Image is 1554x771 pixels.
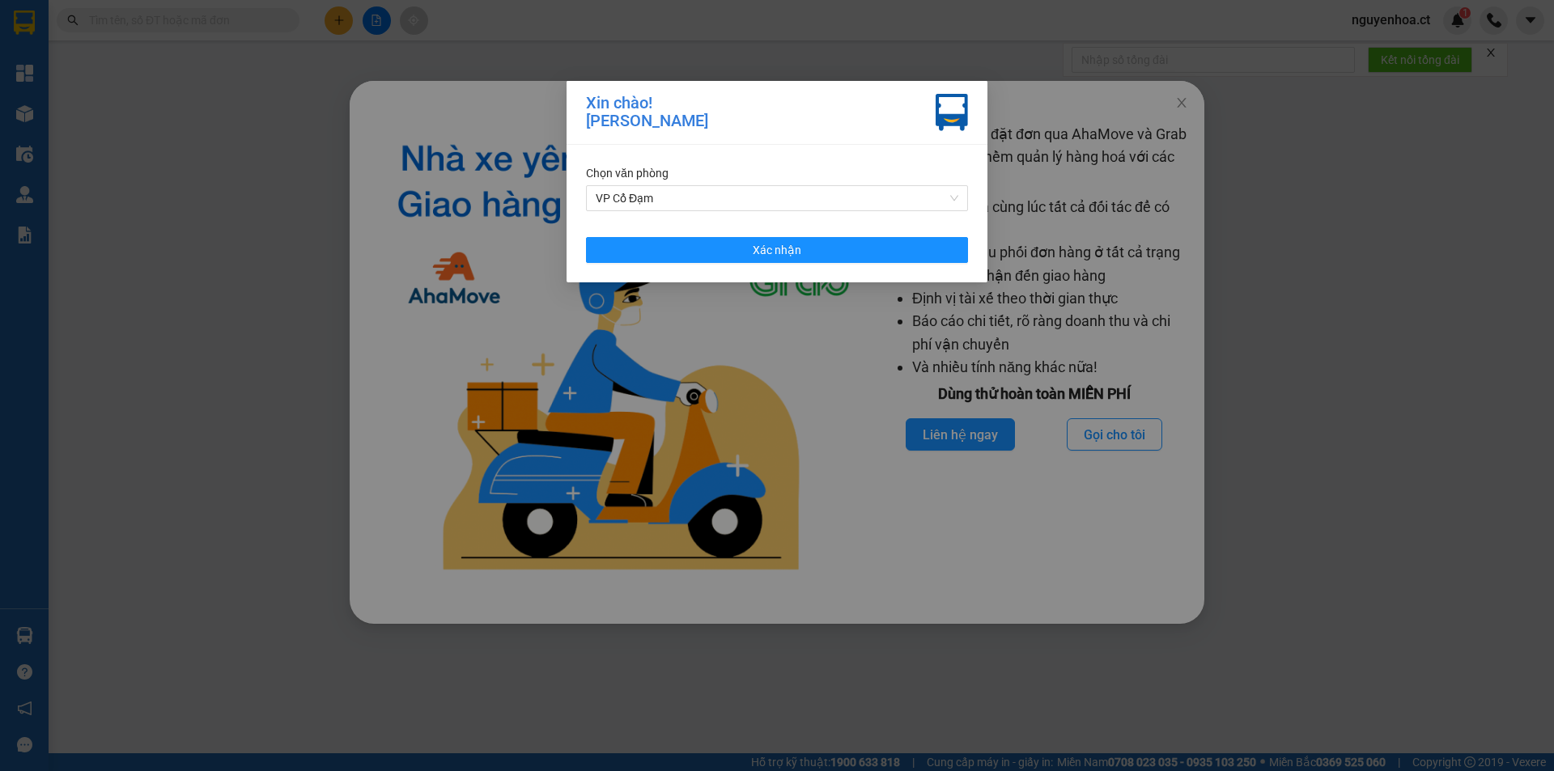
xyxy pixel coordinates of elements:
img: vxr-icon [936,94,968,131]
div: Xin chào! [PERSON_NAME] [586,94,708,131]
div: Chọn văn phòng [586,164,968,182]
button: Xác nhận [586,237,968,263]
span: VP Cổ Đạm [596,186,958,210]
span: Xác nhận [753,241,801,259]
